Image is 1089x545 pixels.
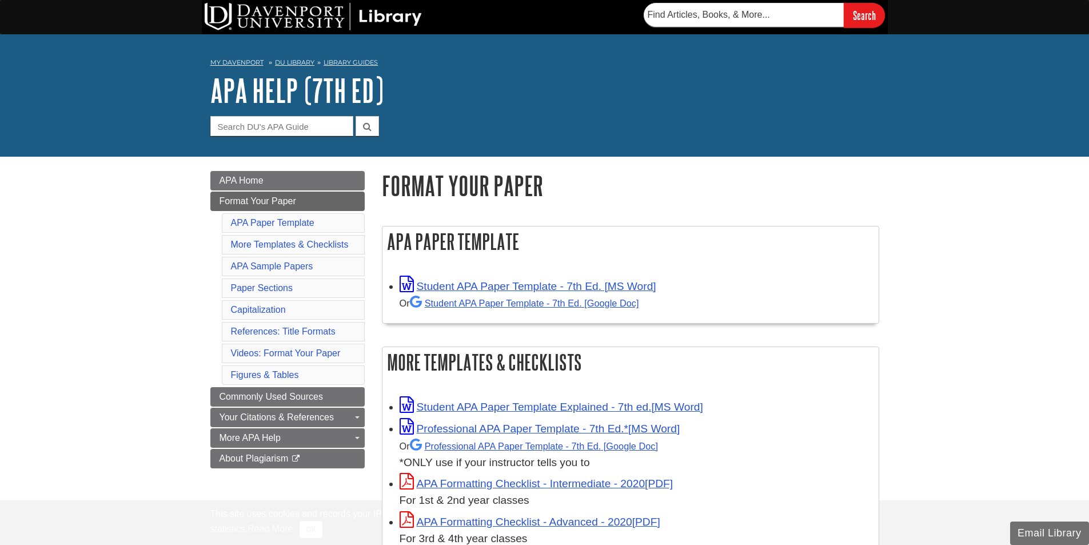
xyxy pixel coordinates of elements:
a: More Templates & Checklists [231,240,349,249]
a: Link opens in new window [400,401,703,413]
a: About Plagiarism [210,449,365,468]
span: Commonly Used Sources [220,392,323,401]
a: Paper Sections [231,283,293,293]
a: Library Guides [324,58,378,66]
div: *ONLY use if your instructor tells you to [400,437,873,471]
input: Search [844,3,885,27]
a: Link opens in new window [400,516,660,528]
a: APA Sample Papers [231,261,313,271]
button: Email Library [1010,522,1089,545]
span: About Plagiarism [220,453,289,463]
a: Capitalization [231,305,286,315]
nav: breadcrumb [210,55,879,73]
a: Your Citations & References [210,408,365,427]
a: My Davenport [210,58,264,67]
div: This site uses cookies and records your IP address for usage statistics. Additionally, we use Goo... [210,507,879,538]
a: APA Help (7th Ed) [210,73,384,108]
button: Close [300,521,322,538]
a: More APA Help [210,428,365,448]
a: Videos: Format Your Paper [231,348,341,358]
a: Link opens in new window [400,478,673,490]
a: Read More [248,524,293,534]
span: APA Home [220,176,264,185]
h2: APA Paper Template [382,226,879,257]
small: Or [400,441,658,451]
a: Figures & Tables [231,370,299,380]
span: Format Your Paper [220,196,296,206]
a: References: Title Formats [231,327,336,336]
div: Guide Page Menu [210,171,365,468]
span: Your Citations & References [220,412,334,422]
div: For 1st & 2nd year classes [400,492,873,509]
a: Link opens in new window [400,423,680,435]
h1: Format Your Paper [382,171,879,200]
a: APA Home [210,171,365,190]
a: Professional APA Paper Template - 7th Ed. [410,441,658,451]
input: Search DU's APA Guide [210,116,353,136]
a: APA Paper Template [231,218,314,228]
span: More APA Help [220,433,281,443]
small: Or [400,298,639,308]
form: Searches DU Library's articles, books, and more [644,3,885,27]
a: Student APA Paper Template - 7th Ed. [Google Doc] [410,298,639,308]
h2: More Templates & Checklists [382,347,879,377]
input: Find Articles, Books, & More... [644,3,844,27]
i: This link opens in a new window [291,455,301,463]
a: Link opens in new window [400,280,656,292]
img: DU Library [205,3,422,30]
a: Commonly Used Sources [210,387,365,407]
a: Format Your Paper [210,192,365,211]
a: DU Library [275,58,314,66]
